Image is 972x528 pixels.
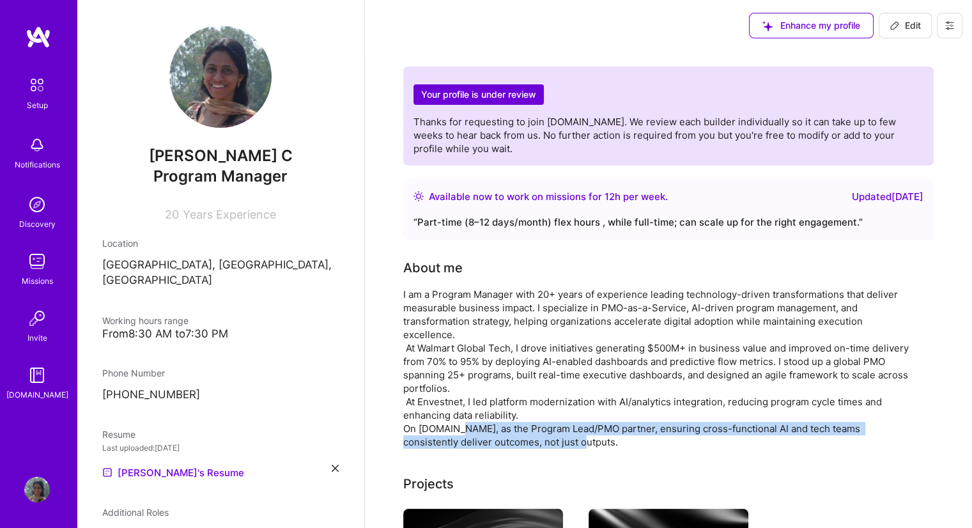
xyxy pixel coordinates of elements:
[6,388,68,401] div: [DOMAIN_NAME]
[165,208,179,221] span: 20
[24,132,50,158] img: bell
[605,190,615,203] span: 12
[153,167,288,185] span: Program Manager
[403,258,463,277] div: About me
[27,98,48,112] div: Setup
[102,429,135,440] span: Resume
[15,158,60,171] div: Notifications
[102,507,169,518] span: Additional Roles
[24,362,50,388] img: guide book
[102,258,339,288] p: [GEOGRAPHIC_DATA], [GEOGRAPHIC_DATA], [GEOGRAPHIC_DATA]
[24,192,50,217] img: discovery
[403,474,454,493] div: Projects
[24,249,50,274] img: teamwork
[21,477,53,502] a: User Avatar
[879,13,932,38] button: Edit
[102,465,244,480] a: [PERSON_NAME]'s Resume
[102,146,339,166] span: [PERSON_NAME] C
[102,315,189,326] span: Working hours range
[24,72,50,98] img: setup
[27,331,47,345] div: Invite
[429,189,668,205] div: Available now to work on missions for h per week .
[19,217,56,231] div: Discovery
[22,274,53,288] div: Missions
[102,368,165,378] span: Phone Number
[413,116,896,155] span: Thanks for requesting to join [DOMAIN_NAME]. We review each builder individually so it can take u...
[102,467,112,478] img: Resume
[102,327,339,341] div: From 8:30 AM to 7:30 PM
[183,208,276,221] span: Years Experience
[102,441,339,454] div: Last uploaded: [DATE]
[852,189,923,205] div: Updated [DATE]
[26,26,51,49] img: logo
[413,215,923,230] div: “ Part-time (8–12 days/month) flex hours , while full-time; can scale up for the right engagement. ”
[102,387,339,403] p: [PHONE_NUMBER]
[413,191,424,201] img: Availability
[413,84,544,105] h2: Your profile is under review
[332,465,339,472] i: icon Close
[890,19,921,32] span: Edit
[24,306,50,331] img: Invite
[403,288,914,449] div: I am a Program Manager with 20+ years of experience leading technology-driven transformations tha...
[24,477,50,502] img: User Avatar
[102,237,339,250] div: Location
[169,26,272,128] img: User Avatar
